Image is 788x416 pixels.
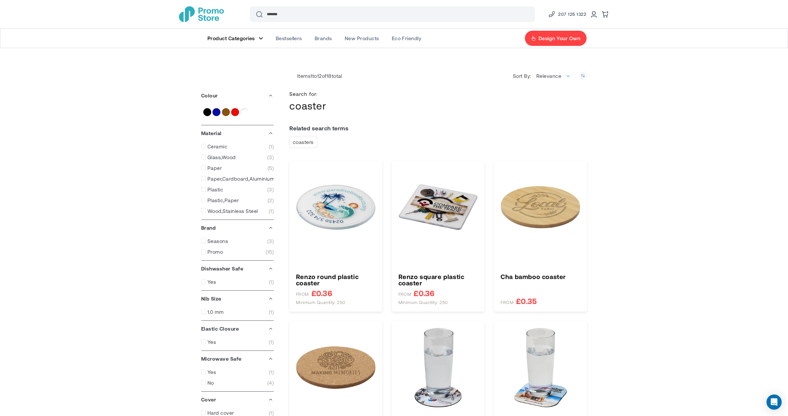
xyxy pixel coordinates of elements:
[533,70,574,82] span: Relevance
[201,410,274,416] a: Hard cover 1
[207,208,258,214] span: Wood,Stainless Steel
[513,73,533,79] label: Sort By
[201,88,274,103] div: Colour
[414,289,434,297] span: £0.36
[201,176,274,182] a: Paper,Cardboard,Aluminium
[501,328,580,407] img: Brite-Mat® square coaster
[296,273,376,286] h3: Renzo round plastic coaster
[207,35,255,41] span: Product Categories
[201,186,274,193] a: Plastic 3
[558,10,586,18] span: 207 125 1322
[207,279,216,285] span: Yes
[201,249,274,255] a: Promo 15
[269,369,274,375] span: 1
[201,321,274,337] div: Elastic Closure
[525,30,587,46] a: Design Your Own
[317,73,322,79] span: 12
[398,300,448,305] span: Minimum quantity: 250
[268,197,274,203] span: 2
[539,35,580,41] span: Design Your Own
[207,176,274,182] span: Paper,Cardboard,Aluminium
[398,273,478,286] a: Renzo square plastic coaster
[398,328,478,407] img: Brite-Mat® round coaster
[267,238,274,244] span: 3
[289,91,326,112] h1: coaster
[296,291,309,297] span: FROM
[501,167,580,247] img: Cha bamboo coaster
[266,249,274,255] span: 15
[231,108,239,116] a: Red
[269,339,274,345] span: 1
[501,273,580,280] a: Cha bamboo coaster
[289,125,587,131] dt: Related search terms
[501,300,514,305] span: FROM
[536,73,561,79] span: Relevance
[516,297,537,305] span: £0.35
[268,165,274,171] span: 5
[289,73,342,79] p: Items to of total
[201,29,269,48] a: Product Categories
[201,197,274,203] a: Plastic,Paper 2
[289,136,317,148] a: coasters
[207,143,227,150] span: Ceramic
[398,291,411,297] span: FROM
[311,73,312,79] span: 1
[579,72,587,80] a: Set Ascending Direction
[201,309,274,315] a: 1.0 mm 1
[548,10,586,18] a: Phone
[207,339,216,345] span: Yes
[327,73,332,79] span: 18
[201,165,274,171] a: Paper 5
[201,143,274,150] a: Ceramic 1
[267,380,274,386] span: 4
[338,29,385,48] a: New Products
[201,291,274,307] div: Nib Size
[201,279,274,285] a: Yes 1
[276,35,302,41] span: Bestsellers
[315,35,332,41] span: Brands
[345,35,379,41] span: New Products
[207,410,234,416] span: Hard cover
[179,6,224,22] img: Promotional Merchandise
[201,339,274,345] a: Yes 1
[296,300,346,305] span: Minimum quantity: 250
[207,186,223,193] span: Plastic
[201,380,274,386] a: No 4
[296,167,376,247] a: Renzo round plastic coaster
[207,197,239,203] span: Plastic,Paper
[252,7,267,22] button: Search
[201,351,274,367] div: Microwave Safe
[207,369,216,375] span: Yes
[385,29,428,48] a: Eco Friendly
[308,29,338,48] a: Brands
[398,167,478,247] img: Renzo square plastic coaster
[207,238,228,244] span: Seasons
[203,108,211,116] a: Black
[179,6,224,22] a: store logo
[311,289,332,297] span: £0.36
[296,328,376,407] img: Sencha cork coaster
[269,208,274,214] span: 1
[201,125,274,141] div: Material
[201,392,274,407] div: Cover
[269,410,274,416] span: 1
[212,108,220,116] a: Blue
[267,186,274,193] span: 3
[201,238,274,244] a: Seasons 3
[207,309,224,315] span: 1.0 mm
[207,154,236,160] span: Glass,Wood
[241,108,249,116] a: White
[201,154,274,160] a: Glass,Wood 3
[392,35,422,41] span: Eco Friendly
[269,309,274,315] span: 1
[222,108,230,116] a: Natural
[207,249,223,255] span: Promo
[201,369,274,375] a: Yes 1
[201,208,274,214] a: Wood,Stainless Steel 1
